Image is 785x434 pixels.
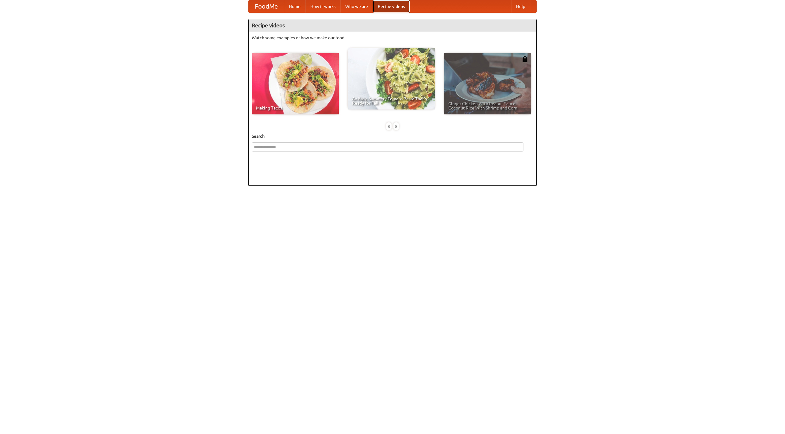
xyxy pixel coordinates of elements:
a: Help [511,0,530,13]
a: An Easy, Summery Tomato Pasta That's Ready for Fall [348,48,435,109]
h4: Recipe videos [249,19,536,32]
a: Recipe videos [373,0,410,13]
a: FoodMe [249,0,284,13]
p: Watch some examples of how we make our food! [252,35,533,41]
h5: Search [252,133,533,139]
span: Making Tacos [256,106,335,110]
div: » [393,122,399,130]
a: Who we are [340,0,373,13]
a: Home [284,0,305,13]
div: « [386,122,392,130]
a: How it works [305,0,340,13]
span: An Easy, Summery Tomato Pasta That's Ready for Fall [352,97,431,105]
a: Making Tacos [252,53,339,114]
img: 483408.png [522,56,528,62]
